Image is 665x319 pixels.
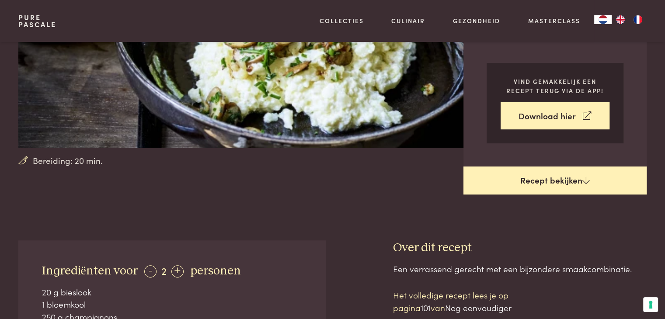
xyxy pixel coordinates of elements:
a: Masterclass [528,16,580,25]
a: EN [612,15,629,24]
div: 20 g bieslook [42,286,303,298]
h3: Over dit recept [393,240,647,256]
p: Vind gemakkelijk een recept terug via de app! [501,77,609,95]
div: + [171,265,184,277]
ul: Language list [612,15,647,24]
a: Culinair [391,16,425,25]
a: Collecties [320,16,364,25]
a: PurePascale [18,14,56,28]
div: Language [594,15,612,24]
span: Bereiding: 20 min. [33,154,103,167]
button: Uw voorkeuren voor toestemming voor trackingtechnologieën [643,297,658,312]
span: Nog eenvoudiger [445,302,512,313]
div: - [144,265,157,277]
span: personen [190,265,241,277]
span: 101 [421,302,431,313]
aside: Language selected: Nederlands [594,15,647,24]
div: Een verrassend gerecht met een bijzondere smaakcombinatie. [393,263,647,275]
span: 2 [161,263,167,277]
p: Het volledige recept lees je op pagina van [393,289,542,314]
div: 1 bloemkool [42,298,303,311]
a: Recept bekijken [463,166,647,194]
a: Download hier [501,102,609,130]
a: Gezondheid [453,16,500,25]
a: FR [629,15,647,24]
a: NL [594,15,612,24]
span: Ingrediënten voor [42,265,138,277]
